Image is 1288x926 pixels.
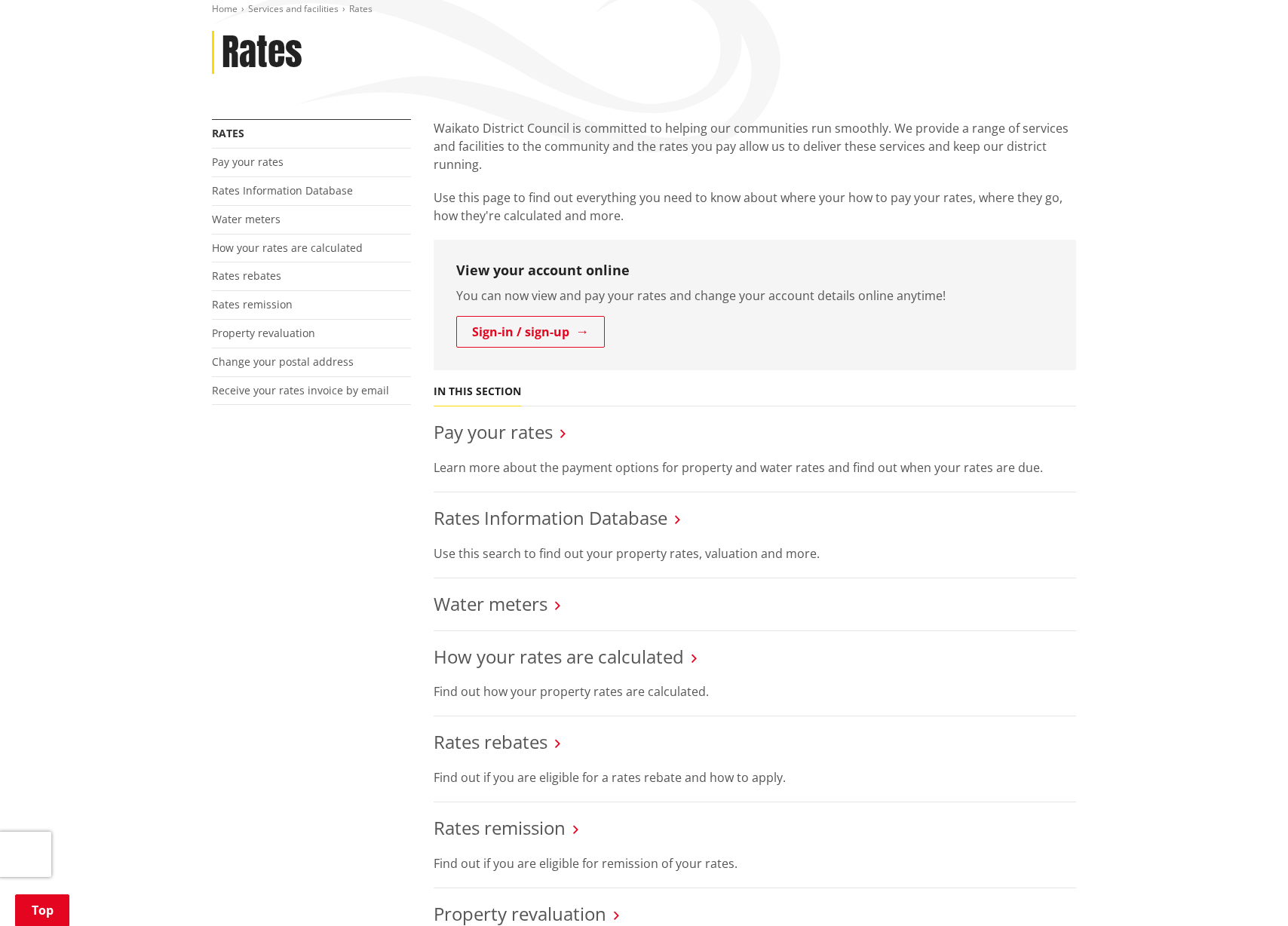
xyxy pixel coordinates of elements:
[434,815,566,840] a: Rates remission
[15,894,69,926] a: Top
[434,729,547,754] a: Rates rebates
[434,189,1076,225] p: Use this page to find out everything you need to know about where your how to pay your rates, whe...
[212,2,238,15] a: Home
[434,682,1076,701] p: Find out how your property rates are calculated.
[212,126,244,140] a: Rates
[212,241,363,255] a: How your rates are calculated
[212,268,281,283] a: Rates rebates
[349,2,373,15] span: Rates
[212,183,353,198] a: Rates Information Database
[248,2,339,15] a: Services and facilities
[212,297,293,311] a: Rates remission
[212,212,281,226] a: Water meters
[434,768,1076,786] p: Find out if you are eligible for a rates rebate and how to apply.
[212,383,389,397] a: Receive your rates invoice by email
[434,505,667,530] a: Rates Information Database
[212,326,315,340] a: Property revaluation
[434,119,1076,173] p: Waikato District Council is committed to helping our communities run smoothly. We provide a range...
[456,316,605,348] a: Sign-in / sign-up
[434,854,1076,872] p: Find out if you are eligible for remission of your rates.
[434,544,1076,563] p: Use this search to find out your property rates, valuation and more.
[434,458,1076,477] p: Learn more about the payment options for property and water rates and find out when your rates ar...
[434,591,547,616] a: Water meters
[212,354,354,369] a: Change your postal address
[212,155,284,169] a: Pay your rates
[456,262,1053,279] h3: View your account online
[212,3,1076,16] nav: breadcrumb
[434,901,606,926] a: Property revaluation
[434,385,521,398] h5: In this section
[222,31,302,75] h1: Rates
[434,644,684,669] a: How your rates are calculated
[456,287,1053,305] p: You can now view and pay your rates and change your account details online anytime!
[434,419,553,444] a: Pay your rates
